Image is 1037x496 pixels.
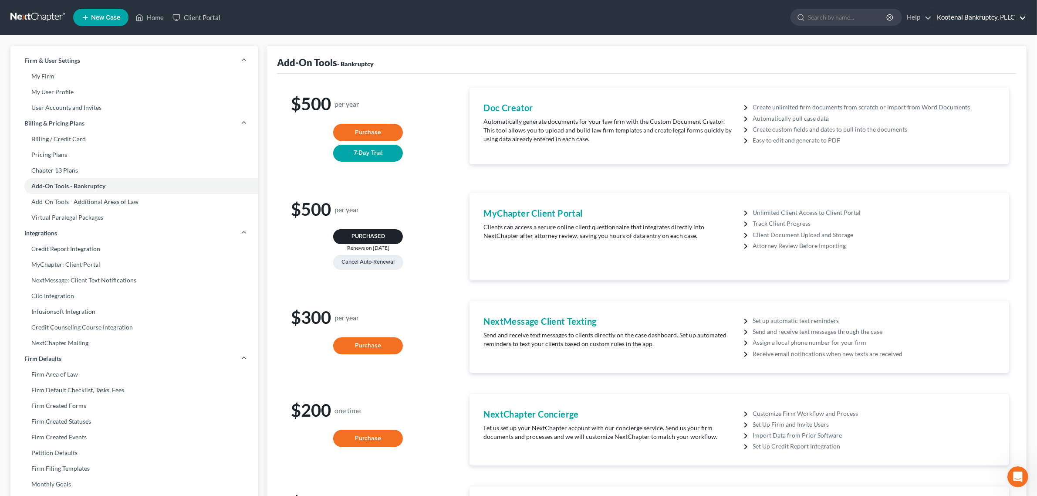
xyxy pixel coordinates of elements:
[753,218,995,229] li: Track Client Progress
[291,244,445,251] div: Renews on [DATE]
[753,408,995,419] li: Customize Firm Workflow and Process
[753,326,995,337] li: Send and receive text messages through the case
[168,10,225,25] a: Client Portal
[24,56,80,65] span: Firm & User Settings
[333,255,403,270] button: Cancel Auto-Renewal
[333,124,403,141] button: Purchase
[10,445,258,461] a: Petition Defaults
[10,68,258,84] a: My Firm
[334,100,359,108] small: per year
[10,163,258,178] a: Chapter 13 Plans
[10,194,258,210] a: Add-On Tools - Additional Areas of Law
[41,285,48,292] button: Upload attachment
[27,285,34,292] button: Gif picker
[91,14,120,21] span: New Case
[483,408,735,420] h4: NextChapter Concierge
[18,217,156,234] div: Please feel free to reach out to me directly with any questions.
[39,38,86,45] span: [PERSON_NAME]
[10,147,258,163] a: Pricing Plans
[483,117,735,143] p: Automatically generate documents for your law firm with the Custom Document Creator. This tool al...
[18,69,156,134] iframe: youtube
[24,119,84,128] span: Billing & Pricing Plans
[10,241,258,257] a: Credit Report Integration
[136,3,153,20] button: Home
[10,414,258,429] a: Firm Created Statuses
[24,229,57,238] span: Integrations
[10,272,258,288] a: NextMessage: Client Text Notifications
[333,229,403,244] button: Purchased
[10,225,258,241] a: Integrations
[483,223,735,240] p: Clients can access a secure online client questionnaire that integrates directly into NextChapter...
[753,315,995,326] li: Set up automatic text reminders
[131,10,168,25] a: Home
[753,430,995,441] li: Import Data from Prior Software
[10,53,258,68] a: Firm & User Settings
[753,102,995,112] li: Create unlimited firm documents from scratch or import from Word Documents
[1007,466,1028,487] iframe: To enrich screen reader interactions, please activate Accessibility in Grammarly extension settings
[334,407,361,414] small: one time
[277,56,374,69] div: Add-On Tools
[10,335,258,351] a: NextChapter Mailing
[753,419,995,430] li: Set Up Firm and Invite Users
[753,135,995,146] li: Easy to edit and generate to PDF
[24,354,61,363] span: Firm Defaults
[25,5,39,19] img: Profile image for Katie
[7,267,167,282] textarea: Message…
[334,314,359,321] small: per year
[10,461,258,476] a: Firm Filing Templates
[753,337,995,348] li: Assign a local phone number for your firm
[483,315,735,327] h4: NextMessage Client Texting
[18,139,156,173] div: Still need help? Here are two articles with instructions on how to assemble your case for filing:
[42,11,81,20] p: Active 2h ago
[38,201,135,208] span: Filing Additional Documents
[65,181,109,188] span: Filing a Case
[483,102,735,114] h4: Doc Creator
[753,348,995,359] li: Receive email notifications when new texts are received
[10,257,258,272] a: MyChapter: Client Portal
[753,207,995,218] li: Unlimited Client Access to Client Portal
[10,288,258,304] a: Clio Integration
[753,229,995,240] li: Client Document Upload and Storage
[753,113,995,124] li: Automatically pull case data
[48,177,127,193] a: Filing a Case
[10,367,258,382] a: Firm Area of Law
[18,238,156,247] div: Have a great day! 😄
[18,35,32,49] img: Profile image for Katie
[10,131,258,147] a: Billing / Credit Card
[14,285,20,292] button: Emoji picker
[10,210,258,225] a: Virtual Paralegal Packages
[483,424,735,441] p: Let us set up your NextChapter account with our concierge service. Send us your firm documents an...
[333,145,403,162] button: 7-Day Trial
[808,9,888,25] input: Search by name...
[18,56,156,65] div: Need help filing your case? Watch this video!
[10,178,258,194] a: Add-On Tools - Bankruptcy
[291,308,445,327] h1: $300
[753,240,995,251] li: Attorney Review Before Importing
[10,476,258,492] a: Monthly Goals
[291,95,445,113] h1: $500
[21,197,153,213] a: Filing Additional Documents
[10,100,258,116] a: User Accounts and Invites
[291,200,445,219] h1: $500
[149,282,163,296] button: Send a message…
[10,351,258,367] a: Firm Defaults
[334,206,359,213] small: per year
[42,4,99,11] h1: [PERSON_NAME]
[10,304,258,319] a: Infusionsoft Integration
[932,10,1026,25] a: Kootenai Bankruptcy, PLLC
[7,24,167,268] div: Katie says…
[153,3,169,19] div: Close
[333,337,403,355] button: Purchase
[10,319,258,335] a: Credit Counseling Course Integration
[10,382,258,398] a: Firm Default Checklist, Tasks, Fees
[10,84,258,100] a: My User Profile
[483,207,735,219] h4: MyChapter Client Portal
[6,3,22,20] button: go back
[483,331,735,348] p: Send and receive text messages to clients directly on the case dashboard. Set up automated remind...
[753,441,995,452] li: Set Up Credit Report Integration
[333,430,403,447] button: Purchase
[902,10,932,25] a: Help
[337,60,374,68] span: - Bankruptcy
[10,116,258,131] a: Billing & Pricing Plans
[10,429,258,445] a: Firm Created Events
